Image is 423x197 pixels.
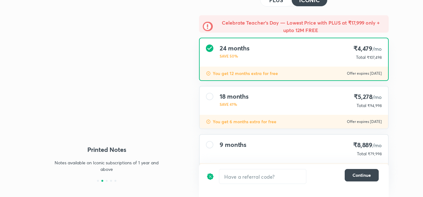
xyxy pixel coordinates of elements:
h4: 9 months [220,141,246,148]
img: discount [206,119,211,124]
h4: ₹8,889 [353,141,382,149]
p: You get 6 months extra for free [213,119,276,125]
img: discount [207,169,214,184]
img: discount [206,71,211,76]
p: Notes available on Iconic subscriptions of 1 year and above [52,159,161,172]
button: Continue [345,169,379,181]
span: /mo [372,94,382,100]
span: /mo [372,142,382,148]
span: ₹107,498 [367,55,382,60]
span: /mo [372,45,382,52]
h5: Celebrate Teacher’s Day — Lowest Price with PLUS at ₹17,999 only + upto 12M FREE [216,19,385,34]
input: Have a referral code? [219,169,306,184]
h4: 24 months [220,45,250,52]
p: To be paid as a one-time payment [194,182,394,187]
span: ₹94,998 [367,103,382,108]
p: SAVE 50% [220,53,250,59]
p: Offer expires [DATE] [347,119,382,124]
p: Offer expires [DATE] [347,71,382,76]
p: Total [357,102,366,109]
img: - [203,21,213,31]
img: yH5BAEAAAAALAAAAAABAAEAAAIBRAA7 [34,21,179,129]
p: Total [356,54,366,60]
h4: 18 months [220,93,249,100]
p: Total [357,151,367,157]
span: Continue [352,172,371,178]
p: You get 12 months extra for free [213,70,278,77]
span: ₹79,998 [368,152,382,156]
h4: Printed Notes [34,145,179,154]
h4: ₹5,278 [354,93,382,101]
h4: ₹4,479 [353,45,382,53]
p: SAVE 41% [220,101,249,107]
